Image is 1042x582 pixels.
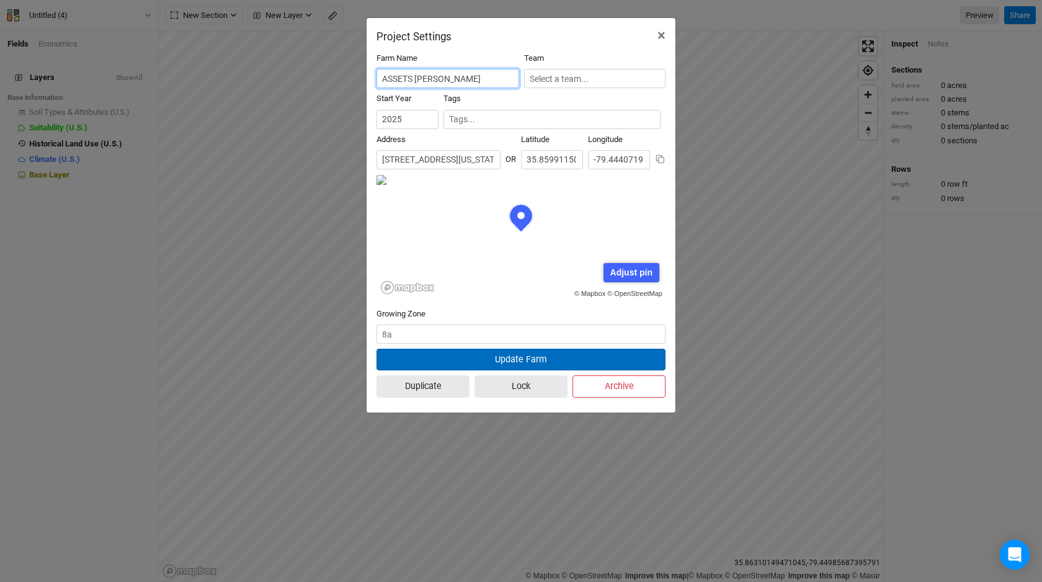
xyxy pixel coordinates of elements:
button: Close [648,18,675,53]
a: Mapbox logo [380,280,435,295]
input: Project/Farm Name [376,69,519,88]
button: Archive [572,375,666,397]
span: × [657,27,666,44]
label: Growing Zone [376,308,425,320]
a: © OpenStreetMap [607,290,662,297]
label: Latitude [521,134,550,145]
label: Tags [443,93,461,104]
div: Adjust pin [603,263,659,282]
button: Lock [474,375,568,397]
input: Address (123 James St...) [376,150,501,169]
button: Duplicate [376,375,470,397]
label: Start Year [376,93,411,104]
input: Select a team... [524,69,666,88]
button: Update Farm [376,349,666,370]
label: Longitude [588,134,623,145]
input: Latitude [521,150,583,169]
input: Start Year [376,110,439,129]
input: 8a [376,325,666,344]
input: Longitude [588,150,650,169]
button: Copy [655,154,666,164]
label: Team [524,53,544,64]
label: Farm Name [376,53,417,64]
h2: Project Settings [376,30,452,43]
input: Tags... [449,113,655,126]
a: © Mapbox [574,290,605,297]
div: OR [505,144,516,165]
label: Address [376,134,406,145]
div: Open Intercom Messenger [1000,540,1030,570]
